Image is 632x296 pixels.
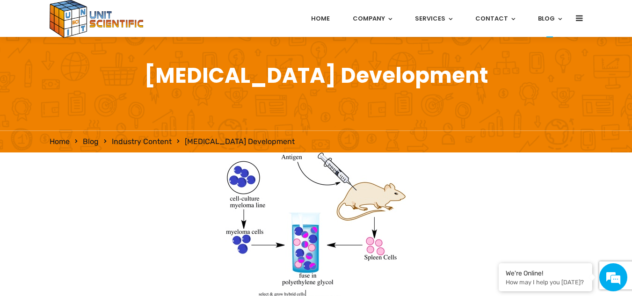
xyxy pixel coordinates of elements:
[506,279,585,286] p: How may I help you today?
[83,137,99,146] a: Blog
[63,59,171,70] div: Customer facing
[153,5,176,27] div: Minimize live chat window
[185,137,295,146] span: [MEDICAL_DATA] Development
[10,51,24,65] div: Navigation go back
[5,214,178,247] textarea: Choose an option
[112,137,172,146] a: Industry Content
[50,137,70,146] a: Home
[506,269,585,277] div: We're Online!
[63,47,171,59] div: UnitSci Bot Online
[50,63,583,88] p: [MEDICAL_DATA] Development
[16,174,65,181] div: UnitSci Bot Online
